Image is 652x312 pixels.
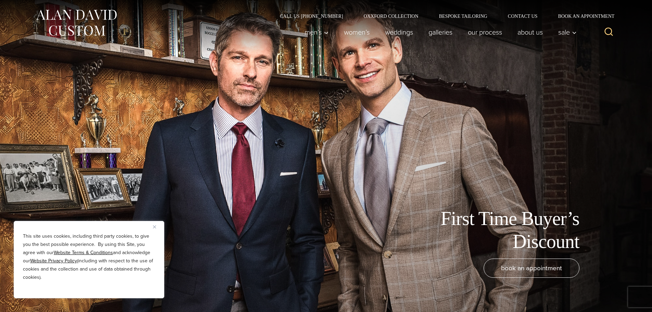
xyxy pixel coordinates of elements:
nav: Secondary Navigation [270,14,617,18]
a: Bespoke Tailoring [429,14,497,18]
span: Men’s [305,29,329,36]
a: About Us [510,25,550,39]
img: Alan David Custom [35,8,117,38]
p: This site uses cookies, including third party cookies, to give you the best possible experience. ... [23,232,155,282]
a: Book an Appointment [548,14,617,18]
a: Call Us [PHONE_NUMBER] [270,14,354,18]
a: Website Terms & Conditions [54,249,113,256]
a: book an appointment [484,259,579,278]
a: Contact Us [498,14,548,18]
span: Sale [558,29,577,36]
nav: Primary Navigation [297,25,580,39]
a: Oxxford Collection [353,14,429,18]
h1: First Time Buyer’s Discount [425,207,579,253]
button: View Search Form [601,24,617,40]
a: Galleries [421,25,460,39]
a: Women’s [336,25,377,39]
a: Our Process [460,25,510,39]
a: weddings [377,25,421,39]
button: Close [153,223,161,231]
a: Website Privacy Policy [30,257,77,264]
span: book an appointment [501,263,562,273]
img: Close [153,225,156,228]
